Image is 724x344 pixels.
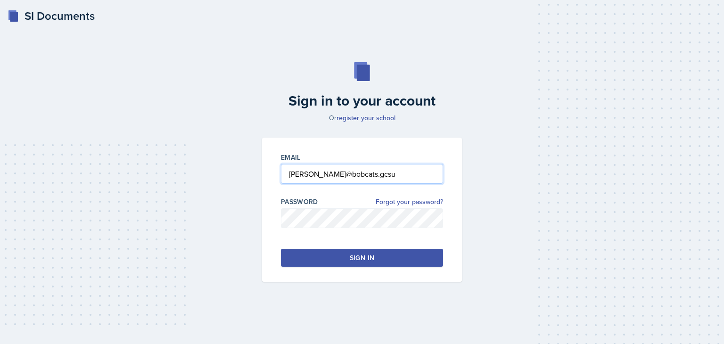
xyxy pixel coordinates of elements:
[376,197,443,207] a: Forgot your password?
[281,164,443,184] input: Email
[256,113,468,123] p: Or
[8,8,95,25] a: SI Documents
[281,249,443,267] button: Sign in
[281,197,318,206] label: Password
[281,153,301,162] label: Email
[337,113,395,123] a: register your school
[350,253,374,262] div: Sign in
[256,92,468,109] h2: Sign in to your account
